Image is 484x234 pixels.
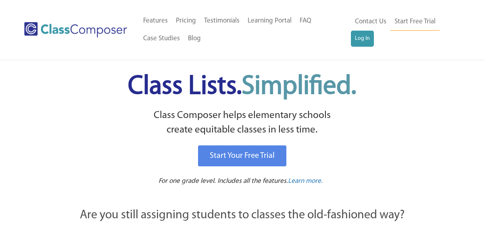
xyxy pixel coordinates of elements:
[139,12,351,48] nav: Header Menu
[244,12,296,30] a: Learning Portal
[184,30,205,48] a: Blog
[200,12,244,30] a: Testimonials
[198,145,286,166] a: Start Your Free Trial
[210,152,275,160] span: Start Your Free Trial
[288,178,323,184] span: Learn more.
[36,207,448,224] p: Are you still assigning students to classes the old-fashioned way?
[172,12,200,30] a: Pricing
[351,13,454,47] nav: Header Menu
[139,30,184,48] a: Case Studies
[296,12,315,30] a: FAQ
[159,178,288,184] span: For one grade level. Includes all the features.
[351,31,374,47] a: Log In
[288,176,323,186] a: Learn more.
[242,74,356,100] span: Simplified.
[24,22,127,37] img: Class Composer
[390,13,440,31] a: Start Free Trial
[351,13,390,31] a: Contact Us
[139,12,172,30] a: Features
[35,108,449,138] p: Class Composer helps elementary schools create equitable classes in less time.
[128,74,356,100] span: Class Lists.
